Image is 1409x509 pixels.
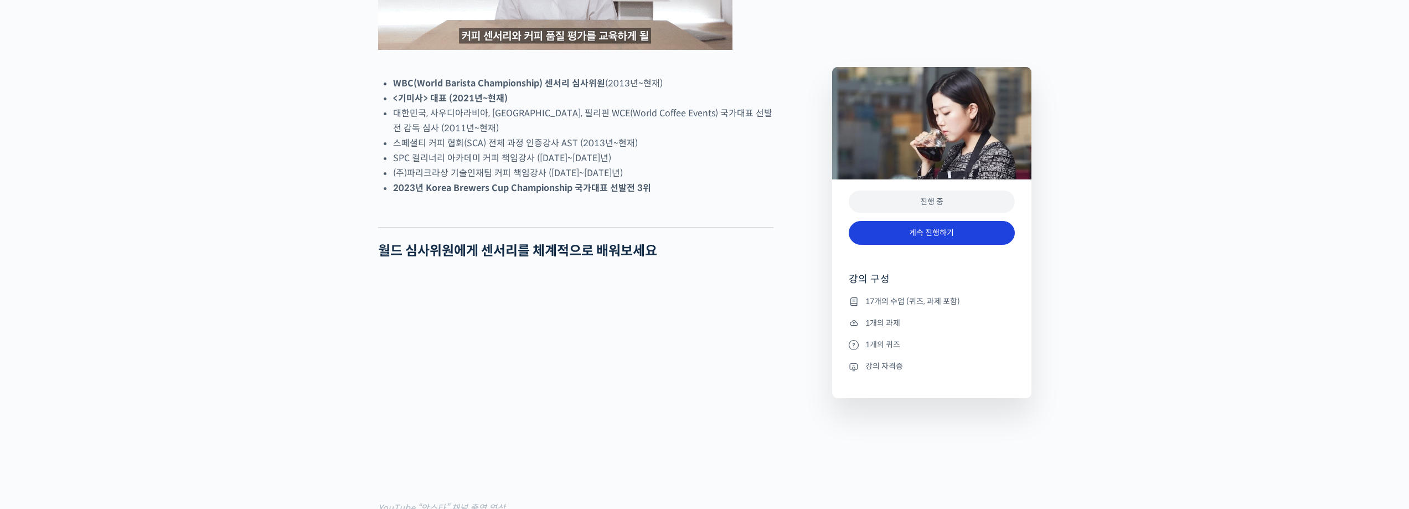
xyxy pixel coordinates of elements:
[849,191,1015,213] div: 진행 중
[3,351,73,379] a: 홈
[393,78,605,89] strong: WBC(World Barista Championship) 센서리 심사위원
[101,368,115,377] span: 대화
[143,351,213,379] a: 설정
[849,338,1015,351] li: 1개의 퀴즈
[73,351,143,379] a: 대화
[378,243,657,259] strong: 월드 심사위원에게 센서리를 체계적으로 배워보세요
[171,368,184,377] span: 설정
[849,295,1015,308] li: 17개의 수업 (퀴즈, 과제 포함)
[849,316,1015,330] li: 1개의 과제
[849,360,1015,373] li: 강의 자격증
[393,136,773,151] li: 스페셜티 커피 협회(SCA) 전체 과정 인증강사 AST (2013년~현재)
[393,76,773,91] li: (2013년~현재)
[378,274,773,497] iframe: 커피 센서리 연습, '이것'을 구별하는 것부터 시작해야 합니다. (기미사 송인영 대표 2부)
[393,166,773,181] li: (주)파리크라상 기술인재팀 커피 책임강사 ([DATE]~[DATE]년)
[393,182,651,194] strong: 2023년 Korea Brewers Cup Championship 국가대표 선발전 3위
[849,221,1015,245] a: 계속 진행하기
[35,368,42,377] span: 홈
[393,106,773,136] li: 대한민국, 사우디아라비아, [GEOGRAPHIC_DATA], 필리핀 WCE(World Coffee Events) 국가대표 선발전 감독 심사 (2011년~현재)
[393,151,773,166] li: SPC 컬리너리 아카데미 커피 책임강사 ([DATE]~[DATE]년)
[849,273,1015,295] h4: 강의 구성
[393,92,508,104] strong: <기미사> 대표 (2021년~현재)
